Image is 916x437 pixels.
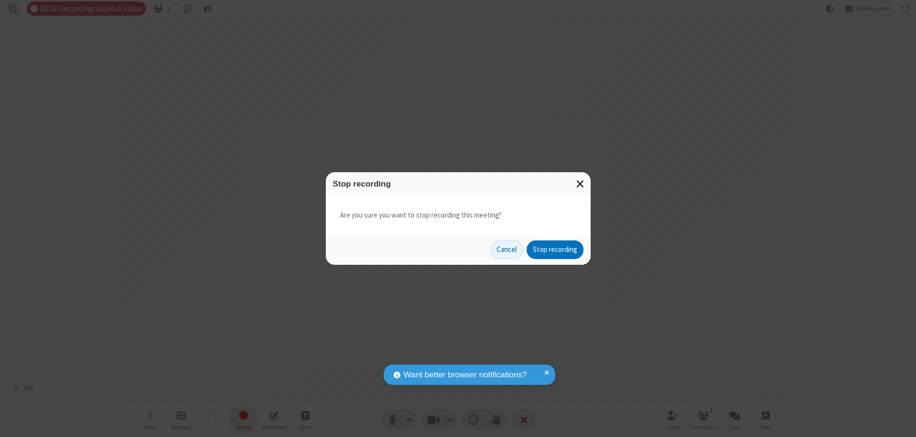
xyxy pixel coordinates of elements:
button: Close modal [571,172,591,196]
h3: Stop recording [333,179,583,188]
span: Want better browser notifications? [404,369,527,381]
button: Cancel [490,240,523,260]
div: Are you sure you want to stop recording this meeting? [326,196,591,235]
button: Stop recording [527,240,583,260]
